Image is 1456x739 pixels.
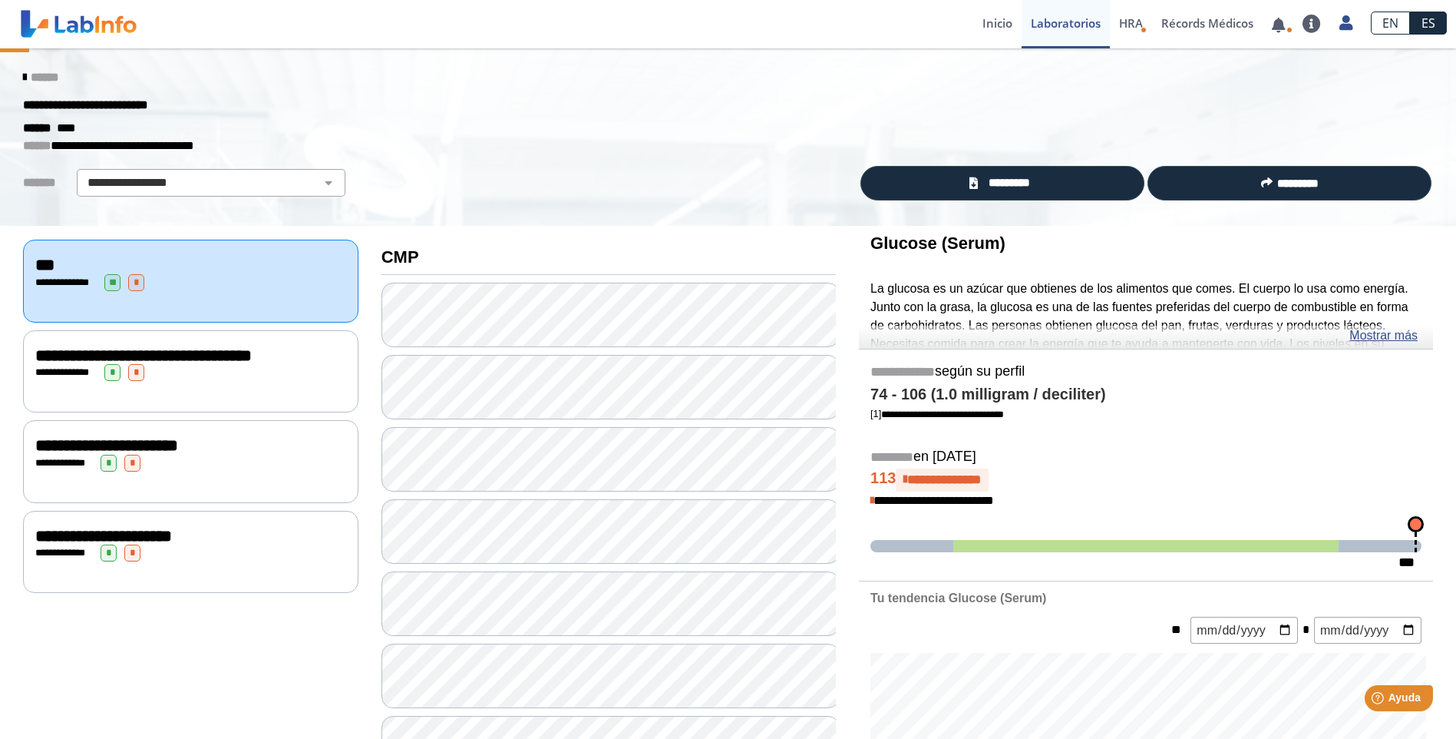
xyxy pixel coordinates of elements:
input: mm/dd/yyyy [1190,617,1298,644]
span: HRA [1119,15,1143,31]
b: Tu tendencia Glucose (Serum) [870,592,1046,605]
a: [1] [870,408,1004,419]
a: ES [1410,12,1447,35]
p: La glucosa es un azúcar que obtienes de los alimentos que comes. El cuerpo lo usa como energía. J... [870,280,1421,390]
h5: en [DATE] [870,449,1421,466]
h5: según su perfil [870,363,1421,381]
input: mm/dd/yyyy [1314,617,1421,644]
a: Mostrar más [1349,326,1418,345]
b: CMP [381,247,419,267]
iframe: Help widget launcher [1319,679,1439,722]
b: Glucose (Serum) [870,234,1005,253]
h4: 74 - 106 (1.0 milligram / deciliter) [870,386,1421,404]
a: EN [1371,12,1410,35]
h4: 113 [870,469,1421,492]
